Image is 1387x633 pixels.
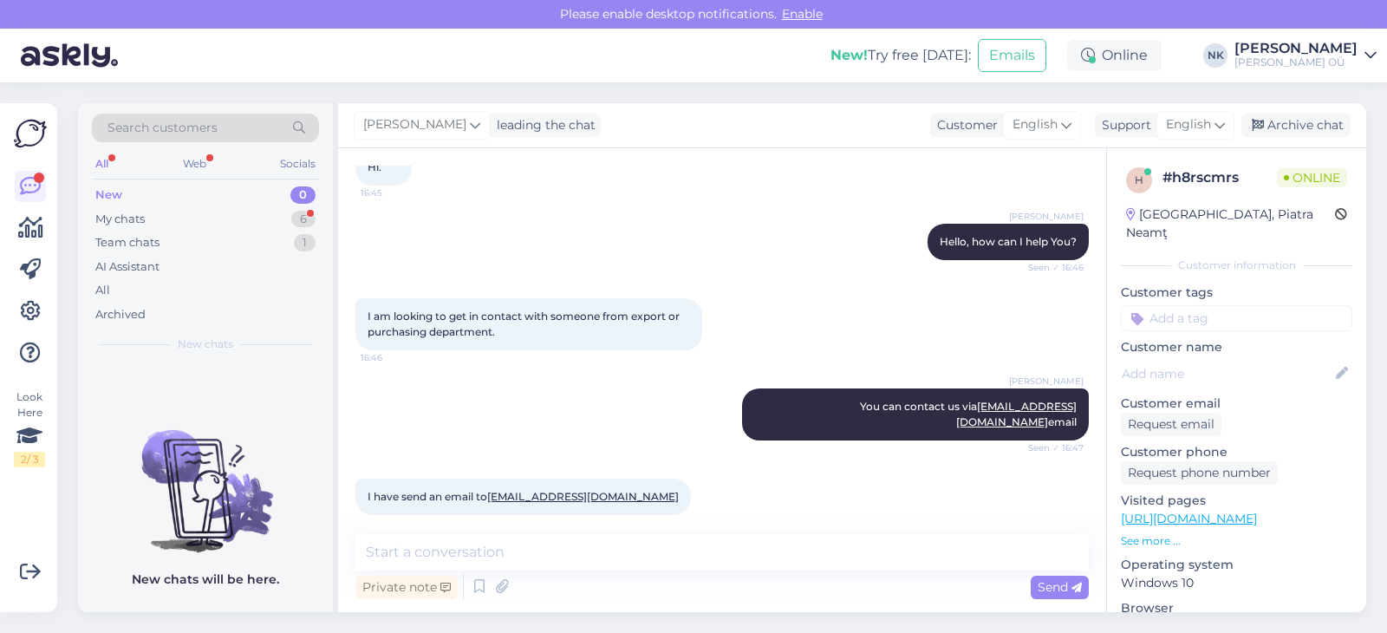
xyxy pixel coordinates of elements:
[1121,395,1352,413] p: Customer email
[1126,206,1335,242] div: [GEOGRAPHIC_DATA], Piatra Neamţ
[92,153,112,175] div: All
[1277,168,1347,187] span: Online
[956,400,1077,428] a: [EMAIL_ADDRESS][DOMAIN_NAME]
[1019,441,1084,454] span: Seen ✓ 16:47
[1121,258,1352,273] div: Customer information
[1019,261,1084,274] span: Seen ✓ 16:46
[487,490,679,503] a: [EMAIL_ADDRESS][DOMAIN_NAME]
[1234,55,1358,69] div: [PERSON_NAME] OÜ
[1009,210,1084,223] span: [PERSON_NAME]
[1009,375,1084,388] span: [PERSON_NAME]
[930,116,998,134] div: Customer
[830,47,868,63] b: New!
[1121,533,1352,549] p: See more ...
[978,39,1046,72] button: Emails
[95,306,146,323] div: Archived
[14,389,45,467] div: Look Here
[830,45,971,66] div: Try free [DATE]:
[1121,492,1352,510] p: Visited pages
[95,258,160,276] div: AI Assistant
[1135,173,1143,186] span: h
[1121,305,1352,331] input: Add a tag
[1121,443,1352,461] p: Customer phone
[95,282,110,299] div: All
[294,234,316,251] div: 1
[368,490,679,503] span: I have send an email to
[1121,511,1257,526] a: [URL][DOMAIN_NAME]
[1013,115,1058,134] span: English
[78,399,333,555] img: No chats
[361,351,426,364] span: 16:46
[1038,579,1082,595] span: Send
[95,211,145,228] div: My chats
[1166,115,1211,134] span: English
[107,119,218,137] span: Search customers
[14,117,47,150] img: Askly Logo
[777,6,828,22] span: Enable
[14,452,45,467] div: 2 / 3
[95,186,122,204] div: New
[1121,338,1352,356] p: Customer name
[290,186,316,204] div: 0
[368,160,381,173] span: Hi.
[1234,42,1377,69] a: [PERSON_NAME][PERSON_NAME] OÜ
[178,336,233,352] span: New chats
[1122,364,1332,383] input: Add name
[361,186,426,199] span: 16:45
[361,516,426,529] span: 16:47
[1095,116,1151,134] div: Support
[1121,461,1278,485] div: Request phone number
[1162,167,1277,188] div: # h8rscmrs
[132,571,279,589] p: New chats will be here.
[363,115,466,134] span: [PERSON_NAME]
[1203,43,1227,68] div: NK
[1121,574,1352,592] p: Windows 10
[368,310,682,338] span: I am looking to get in contact with someone from export or purchasing department.
[1121,413,1221,436] div: Request email
[1234,42,1358,55] div: [PERSON_NAME]
[355,576,458,599] div: Private note
[1067,40,1162,71] div: Online
[490,116,596,134] div: leading the chat
[1241,114,1351,137] div: Archive chat
[291,211,316,228] div: 6
[179,153,210,175] div: Web
[1121,599,1352,617] p: Browser
[1121,556,1352,574] p: Operating system
[277,153,319,175] div: Socials
[95,234,160,251] div: Team chats
[860,400,1077,428] span: You can contact us via email
[1121,284,1352,302] p: Customer tags
[940,235,1077,248] span: Hello, how can I help You?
